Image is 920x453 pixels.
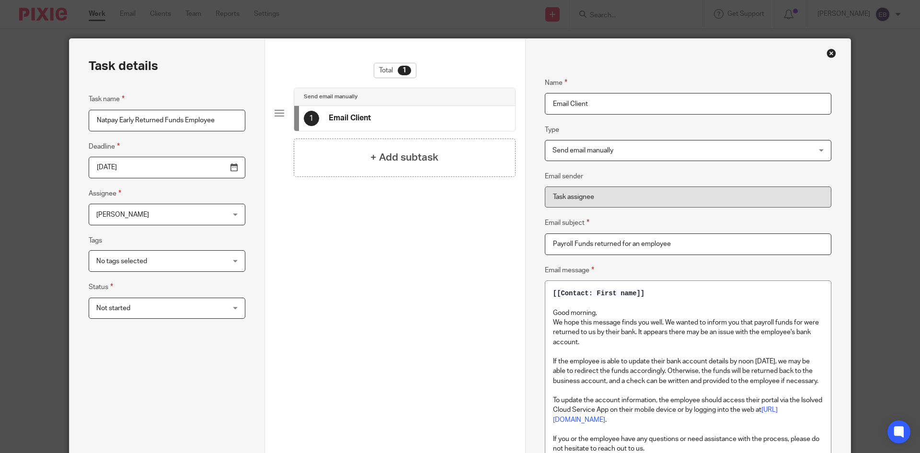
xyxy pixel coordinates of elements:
span: [PERSON_NAME] [96,211,149,218]
div: Total [374,63,416,78]
label: Status [89,281,113,292]
label: Assignee [89,188,121,199]
label: Tags [89,236,102,245]
div: 1 [304,111,319,126]
p: If the employee is able to update their bank account details by noon [DATE], we may be able to re... [553,357,823,386]
span: [[Contact: First name]] [553,290,644,297]
p: We hope this message finds you well. We wanted to inform you that payroll funds for were returned... [553,318,823,347]
span: No tags selected [96,258,147,265]
p: Good morning, [553,308,823,318]
label: Type [545,125,559,135]
p: To update the account information, the employee should access their portal via the Isolved Cloud ... [553,395,823,425]
label: Email subject [545,217,589,228]
label: Name [545,77,567,88]
div: 1 [398,66,411,75]
input: Subject [545,233,831,255]
span: Send email manually [552,147,613,154]
h4: Email Client [329,113,371,123]
label: Email message [545,265,594,276]
h4: Send email manually [304,93,357,101]
div: Close this dialog window [827,48,836,58]
input: Task name [89,110,245,131]
h2: Task details [89,58,158,74]
input: Pick a date [89,157,245,178]
label: Email sender [545,172,583,181]
span: Not started [96,305,130,312]
h4: + Add subtask [370,150,438,165]
label: Task name [89,93,125,105]
label: Deadline [89,141,120,152]
a: [URL][DOMAIN_NAME] [553,407,778,423]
